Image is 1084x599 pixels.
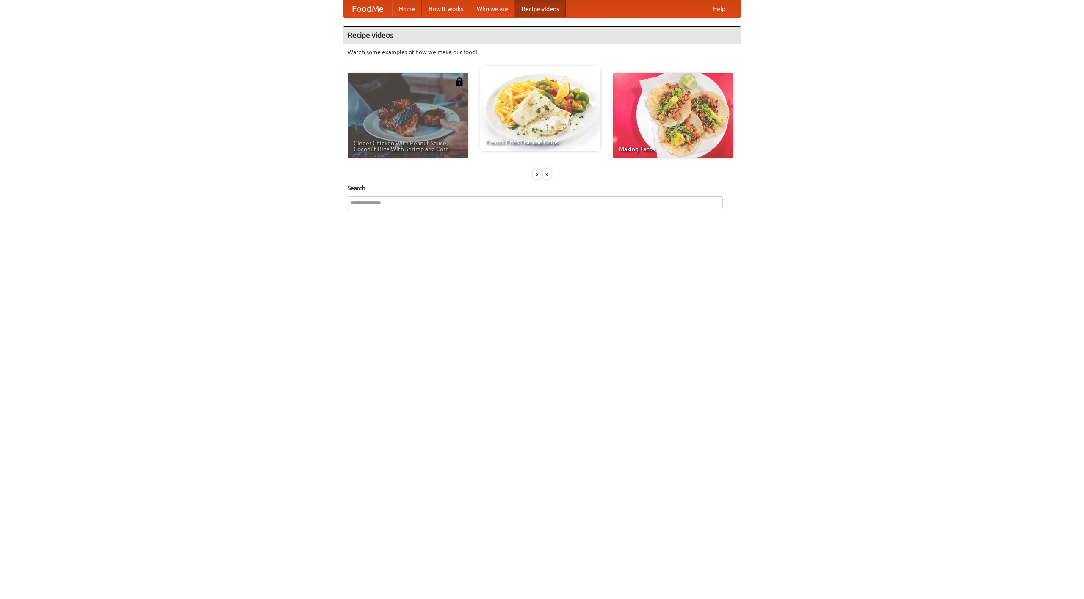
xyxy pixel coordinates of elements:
p: Watch some examples of how we make our food! [348,48,736,56]
h4: Recipe videos [343,27,741,44]
span: Making Tacos [619,146,727,152]
div: « [533,169,541,179]
a: Help [706,0,732,17]
h5: Search [348,184,736,192]
a: Home [392,0,422,17]
img: 483408.png [455,77,464,86]
a: Who we are [470,0,515,17]
span: French Fries Fish and Chips [486,139,595,145]
a: Making Tacos [613,73,733,158]
a: French Fries Fish and Chips [480,66,600,151]
div: » [543,169,551,179]
a: How it works [422,0,470,17]
a: FoodMe [343,0,392,17]
a: Recipe videos [515,0,566,17]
